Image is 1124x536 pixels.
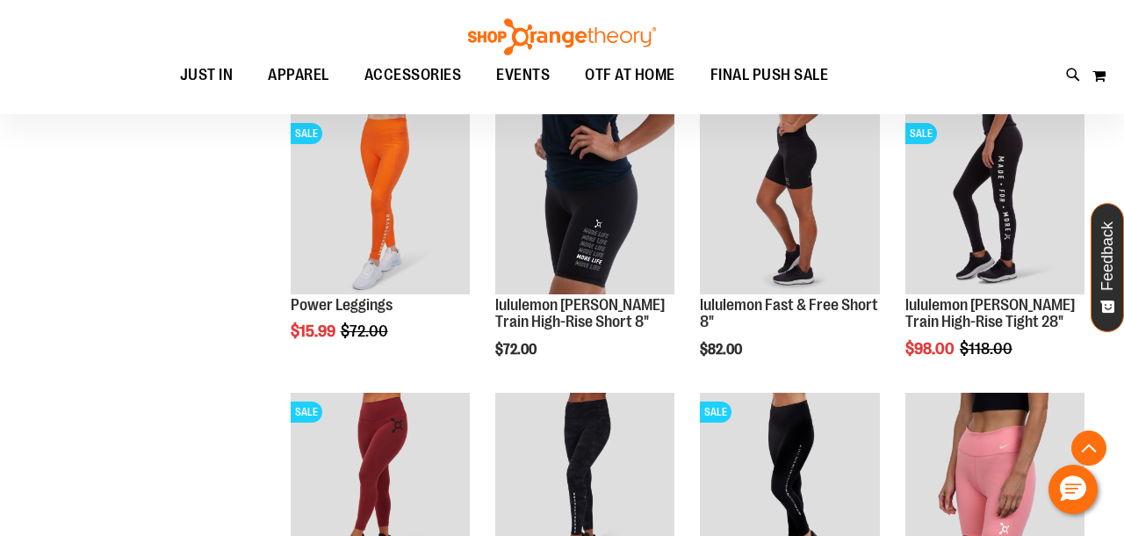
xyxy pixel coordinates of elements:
[960,340,1015,358] span: $118.00
[905,296,1075,331] a: lululemon [PERSON_NAME] Train High-Rise Tight 28"
[495,114,674,296] a: Product image for lululemon Wunder Train High-Rise Short 8"
[496,55,550,95] span: EVENTS
[495,342,539,358] span: $72.00
[347,55,479,96] a: ACCESSORIES
[291,322,338,340] span: $15.99
[495,114,674,293] img: Product image for lululemon Wunder Train High-Rise Short 8"
[341,322,391,340] span: $72.00
[282,105,479,385] div: product
[268,55,329,95] span: APPAREL
[905,114,1084,296] a: Product image for lululemon Wunder Train High-Rise Tight 28"SALE
[291,402,322,423] span: SALE
[479,55,567,96] a: EVENTS
[291,114,470,293] img: Product image for Power Leggings
[905,340,957,358] span: $98.00
[700,114,879,296] a: Product image for lululemon Fast & Free Short 8"
[291,296,393,314] a: Power Leggings
[897,105,1093,402] div: product
[710,55,829,95] span: FINAL PUSH SALE
[465,18,659,55] img: Shop Orangetheory
[291,114,470,296] a: Product image for Power LeggingsSALE
[291,123,322,144] span: SALE
[700,296,878,331] a: lululemon Fast & Free Short 8"
[364,55,462,95] span: ACCESSORIES
[1091,203,1124,332] button: Feedback - Show survey
[495,296,665,331] a: lululemon [PERSON_NAME] Train High-Rise Short 8"
[905,123,937,144] span: SALE
[700,342,745,358] span: $82.00
[1099,221,1116,291] span: Feedback
[1071,431,1106,466] button: Back To Top
[700,402,731,423] span: SALE
[691,105,888,402] div: product
[486,105,683,402] div: product
[693,55,847,96] a: FINAL PUSH SALE
[585,55,675,95] span: OTF AT HOME
[180,55,234,95] span: JUST IN
[700,114,879,293] img: Product image for lululemon Fast & Free Short 8"
[1048,465,1098,514] button: Hello, have a question? Let’s chat.
[567,55,693,96] a: OTF AT HOME
[250,55,347,95] a: APPAREL
[162,55,251,96] a: JUST IN
[905,114,1084,293] img: Product image for lululemon Wunder Train High-Rise Tight 28"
